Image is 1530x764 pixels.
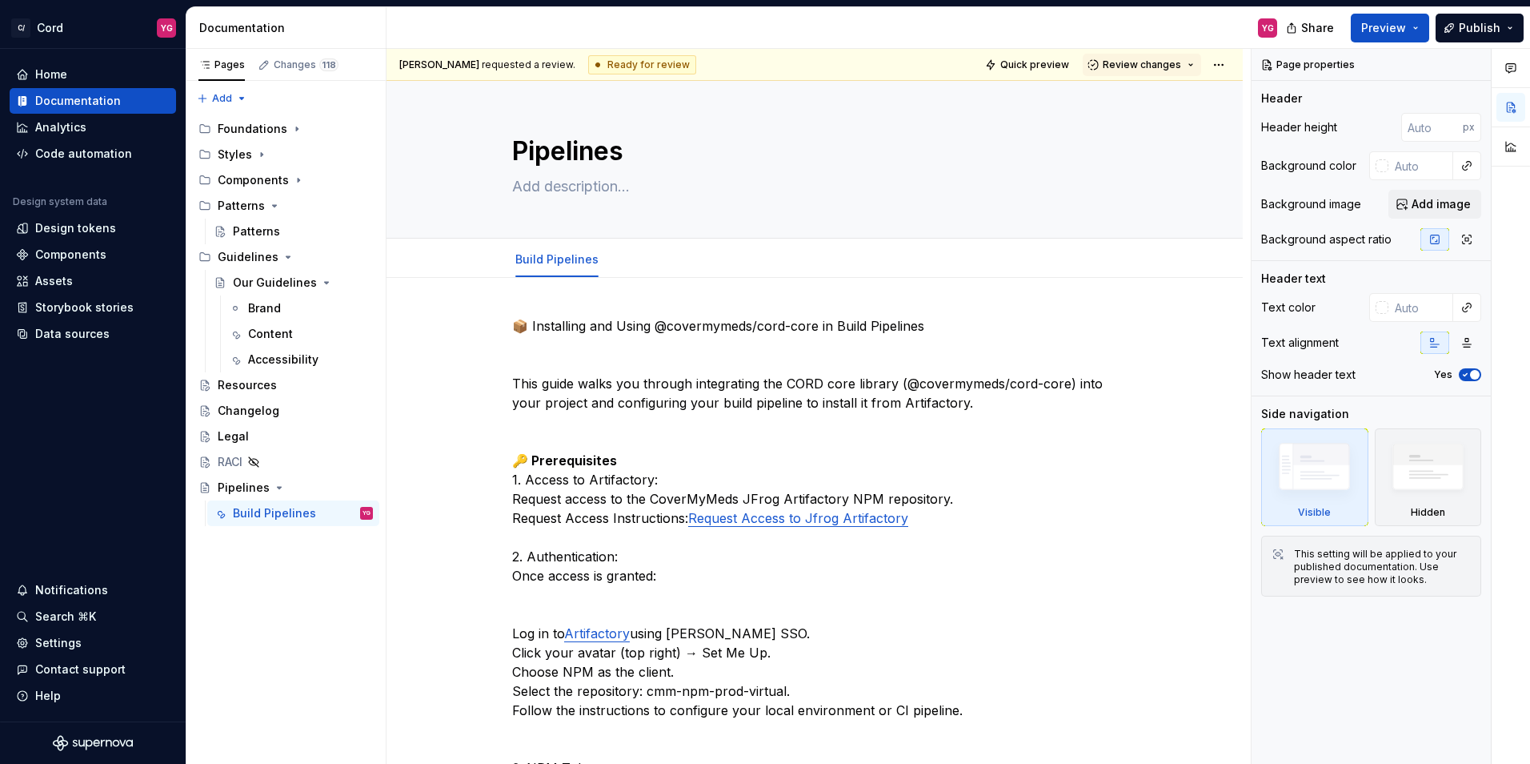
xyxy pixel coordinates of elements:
[192,398,379,424] a: Changelog
[218,249,278,265] div: Guidelines
[1375,428,1482,526] div: Hidden
[207,501,379,526] a: Build PipelinesYG
[248,352,318,368] div: Accessibility
[1401,113,1463,142] input: Auto
[192,244,379,270] div: Guidelines
[207,270,379,296] a: Our Guidelines
[362,505,370,521] div: YG
[399,58,575,71] span: requested a review.
[1388,190,1481,219] button: Add image
[509,132,1114,171] textarea: Pipelines
[10,657,176,682] button: Contact support
[199,20,379,36] div: Documentation
[1261,406,1349,422] div: Side navigation
[53,735,133,751] svg: Supernova Logo
[1261,196,1361,212] div: Background image
[35,119,86,135] div: Analytics
[233,223,280,239] div: Patterns
[192,449,379,475] a: RACI
[1411,506,1445,519] div: Hidden
[37,20,63,36] div: Cord
[192,87,252,110] button: Add
[1261,231,1392,247] div: Background aspect ratio
[35,220,116,236] div: Design tokens
[512,452,617,468] strong: 🔑 Prerequisites
[1361,20,1406,36] span: Preview
[35,326,110,342] div: Data sources
[319,58,338,71] span: 118
[222,347,379,372] a: Accessibility
[1294,548,1471,586] div: This setting will be applied to your published documentation. Use preview to see how it looks.
[218,377,277,393] div: Resources
[35,582,108,598] div: Notifications
[35,66,67,82] div: Home
[218,198,265,214] div: Patterns
[192,193,379,219] div: Patterns
[233,505,316,521] div: Build Pipelines
[192,372,379,398] a: Resources
[233,275,317,291] div: Our Guidelines
[192,424,379,449] a: Legal
[274,58,338,71] div: Changes
[10,115,176,140] a: Analytics
[218,428,249,444] div: Legal
[588,55,696,74] div: Ready for review
[1388,151,1453,180] input: Auto
[1261,300,1316,316] div: Text color
[1261,90,1302,107] div: Header
[564,625,630,641] a: Artifactory
[509,242,605,275] div: Build Pipelines
[10,141,176,167] a: Code automation
[1261,367,1356,383] div: Show header text
[218,172,289,188] div: Components
[1000,58,1069,71] span: Quick preview
[35,635,82,651] div: Settings
[1301,20,1334,36] span: Share
[10,604,176,629] button: Search ⌘K
[10,630,176,656] a: Settings
[1463,121,1475,134] p: px
[1261,335,1339,351] div: Text alignment
[192,475,379,501] a: Pipelines
[35,247,106,263] div: Components
[1261,119,1337,135] div: Header height
[10,683,176,709] button: Help
[1261,158,1356,174] div: Background color
[10,268,176,294] a: Assets
[1436,14,1524,42] button: Publish
[35,300,134,316] div: Storybook stories
[218,147,252,163] div: Styles
[218,121,287,137] div: Foundations
[11,18,30,38] div: C/
[1103,58,1181,71] span: Review changes
[207,219,379,244] a: Patterns
[1351,14,1429,42] button: Preview
[10,295,176,320] a: Storybook stories
[35,273,73,289] div: Assets
[192,116,379,526] div: Page tree
[13,195,107,208] div: Design system data
[35,661,126,678] div: Contact support
[10,62,176,87] a: Home
[198,58,245,71] div: Pages
[248,300,281,316] div: Brand
[192,142,379,167] div: Styles
[192,167,379,193] div: Components
[161,22,173,34] div: YG
[1434,368,1452,381] label: Yes
[1262,22,1274,34] div: YG
[35,609,96,625] div: Search ⌘K
[10,215,176,241] a: Design tokens
[1261,271,1326,287] div: Header text
[1298,506,1331,519] div: Visible
[35,146,132,162] div: Code automation
[218,403,279,419] div: Changelog
[35,93,121,109] div: Documentation
[980,54,1076,76] button: Quick preview
[192,116,379,142] div: Foundations
[248,326,293,342] div: Content
[1459,20,1500,36] span: Publish
[35,688,61,704] div: Help
[222,296,379,321] a: Brand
